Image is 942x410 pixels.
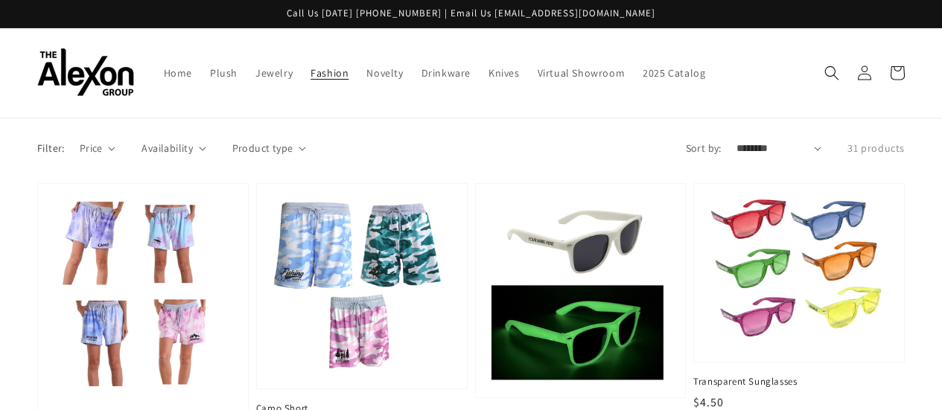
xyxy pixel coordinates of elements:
span: Plush [210,66,238,80]
a: Fashion [302,57,357,89]
p: 31 products [847,141,905,156]
img: Camo Short [272,199,452,374]
summary: Price [80,141,116,156]
span: Availability [141,141,193,156]
img: The Alexon Group [37,48,134,97]
a: 2025 Catalog [634,57,714,89]
p: Filter: [37,141,65,156]
a: Home [155,57,201,89]
span: Fashion [311,66,349,80]
span: Drinkware [421,66,471,80]
a: Knives [480,57,529,89]
summary: Search [815,57,848,89]
a: Plush [201,57,246,89]
label: Sort by: [686,141,722,156]
a: Jewelry [246,57,302,89]
img: Glow in the Dark Sunglasses [491,199,671,382]
img: Transparent Sunglasses [709,199,889,347]
summary: Availability [141,141,206,156]
a: Virtual Showroom [529,57,634,89]
span: Novelty [366,66,403,80]
span: Virtual Showroom [538,66,626,80]
span: $4.50 [693,394,724,410]
img: Tie Dye Short [53,199,233,395]
span: 2025 Catalog [643,66,705,80]
span: Jewelry [255,66,293,80]
span: Transparent Sunglasses [693,375,905,388]
summary: Product type [232,141,306,156]
span: Product type [232,141,293,156]
a: Novelty [357,57,412,89]
span: Knives [488,66,520,80]
span: Home [164,66,192,80]
a: Drinkware [413,57,480,89]
span: Price [80,141,103,156]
